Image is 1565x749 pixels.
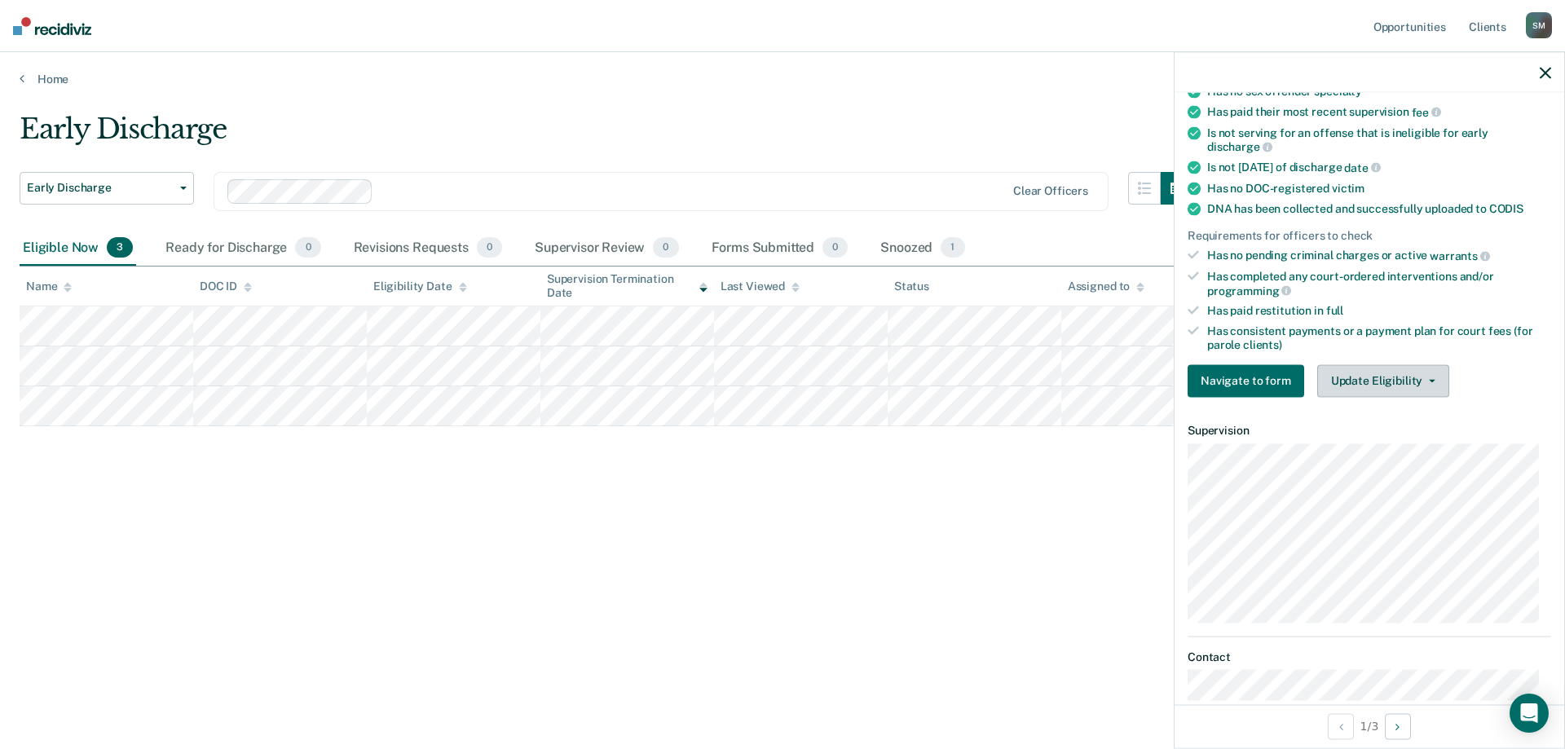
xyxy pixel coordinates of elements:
[1068,280,1144,293] div: Assigned to
[822,237,848,258] span: 0
[1207,270,1551,297] div: Has completed any court-ordered interventions and/or
[1188,650,1551,663] dt: Contact
[1013,184,1088,198] div: Clear officers
[295,237,320,258] span: 0
[1317,364,1449,397] button: Update Eligibility
[1385,713,1411,739] button: Next Opportunity
[1314,85,1362,98] span: specialty
[1332,181,1364,194] span: victim
[1188,228,1551,242] div: Requirements for officers to check
[1243,338,1282,351] span: clients)
[1510,694,1549,733] div: Open Intercom Messenger
[1207,181,1551,195] div: Has no DOC-registered
[1430,249,1490,262] span: warrants
[1188,423,1551,437] dt: Supervision
[13,17,91,35] img: Recidiviz
[653,237,678,258] span: 0
[1207,140,1272,153] span: discharge
[20,112,1193,159] div: Early Discharge
[547,272,708,300] div: Supervision Termination Date
[708,231,852,267] div: Forms Submitted
[1328,713,1354,739] button: Previous Opportunity
[531,231,682,267] div: Supervisor Review
[894,280,929,293] div: Status
[1175,704,1564,747] div: 1 / 3
[20,72,1545,86] a: Home
[1207,105,1551,120] div: Has paid their most recent supervision
[1526,12,1552,38] div: S M
[1188,364,1311,397] a: Navigate to form link
[350,231,505,267] div: Revisions Requests
[200,280,252,293] div: DOC ID
[1412,105,1441,118] span: fee
[373,280,467,293] div: Eligibility Date
[162,231,324,267] div: Ready for Discharge
[477,237,502,258] span: 0
[1207,201,1551,215] div: DNA has been collected and successfully uploaded to
[1344,161,1380,174] span: date
[1489,201,1523,214] span: CODIS
[1188,364,1304,397] button: Navigate to form
[941,237,964,258] span: 1
[1207,284,1291,297] span: programming
[107,237,133,258] span: 3
[877,231,968,267] div: Snoozed
[27,181,174,195] span: Early Discharge
[1207,161,1551,175] div: Is not [DATE] of discharge
[1207,324,1551,352] div: Has consistent payments or a payment plan for court fees (for parole
[1207,304,1551,318] div: Has paid restitution in
[26,280,72,293] div: Name
[20,231,136,267] div: Eligible Now
[1207,126,1551,153] div: Is not serving for an offense that is ineligible for early
[1207,249,1551,263] div: Has no pending criminal charges or active
[721,280,800,293] div: Last Viewed
[1326,304,1343,317] span: full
